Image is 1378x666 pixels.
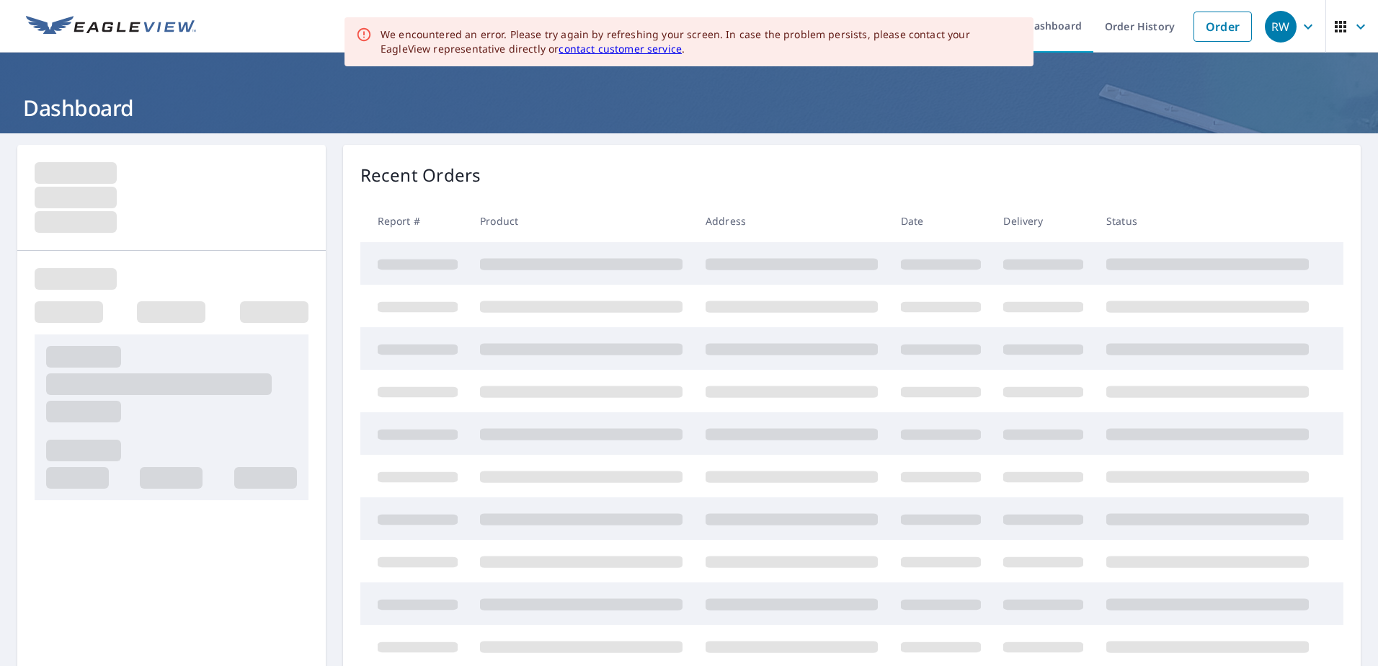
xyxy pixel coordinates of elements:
img: EV Logo [26,16,196,37]
th: Report # [360,200,469,242]
a: contact customer service [559,42,682,55]
th: Address [694,200,889,242]
div: We encountered an error. Please try again by refreshing your screen. In case the problem persists... [381,27,1022,56]
h1: Dashboard [17,93,1361,123]
div: RW [1265,11,1297,43]
th: Delivery [992,200,1095,242]
p: Recent Orders [360,162,481,188]
th: Date [889,200,992,242]
th: Status [1095,200,1320,242]
a: Order [1193,12,1252,42]
th: Product [468,200,694,242]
